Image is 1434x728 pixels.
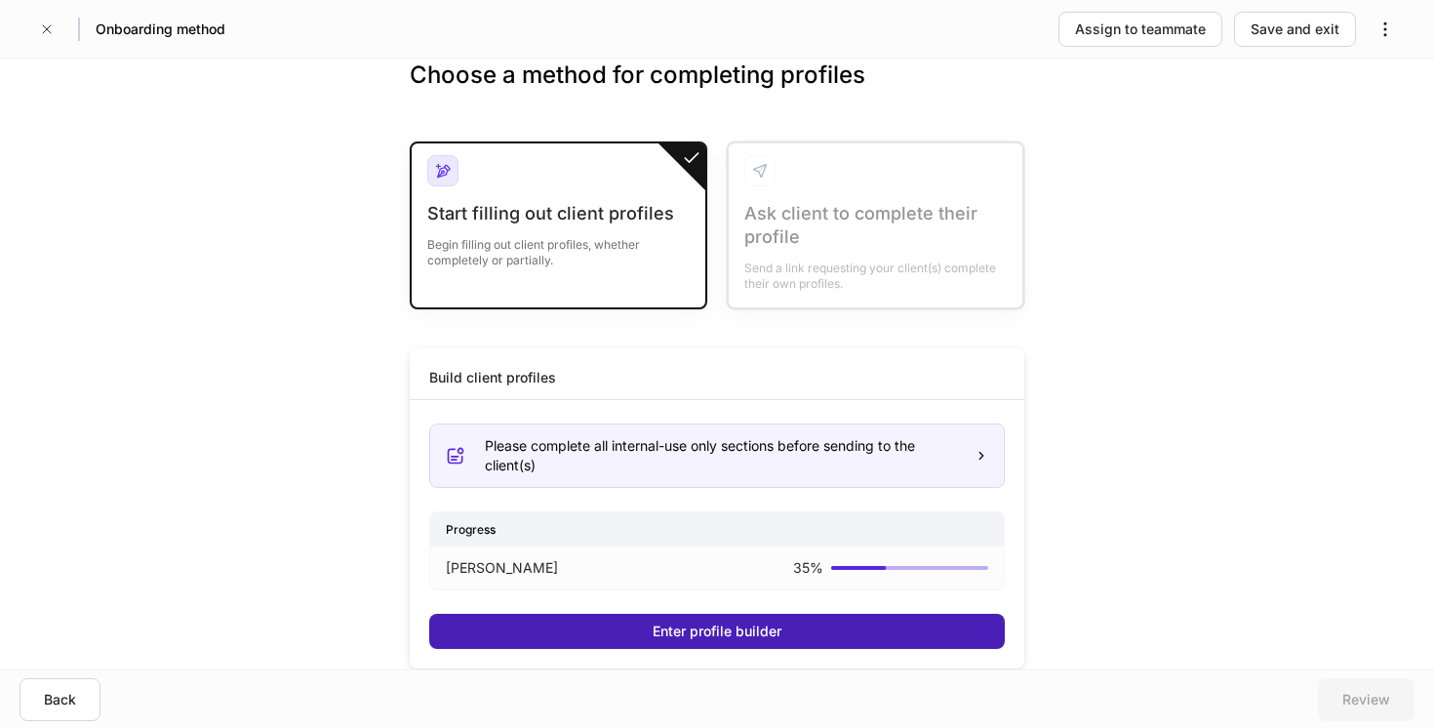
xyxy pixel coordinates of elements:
[1342,690,1390,709] div: Review
[485,436,959,475] div: Please complete all internal-use only sections before sending to the client(s)
[44,690,76,709] div: Back
[427,225,690,268] div: Begin filling out client profiles, whether completely or partially.
[1251,20,1339,39] div: Save and exit
[429,368,556,387] div: Build client profiles
[793,558,823,578] p: 35 %
[96,20,225,39] h5: Onboarding method
[20,678,100,721] button: Back
[653,622,781,641] div: Enter profile builder
[1058,12,1222,47] button: Assign to teammate
[429,614,1005,649] button: Enter profile builder
[410,60,1024,122] h3: Choose a method for completing profiles
[446,558,558,578] p: [PERSON_NAME]
[1318,678,1414,721] button: Review
[427,202,690,225] div: Start filling out client profiles
[430,512,1004,546] div: Progress
[1234,12,1356,47] button: Save and exit
[1075,20,1206,39] div: Assign to teammate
